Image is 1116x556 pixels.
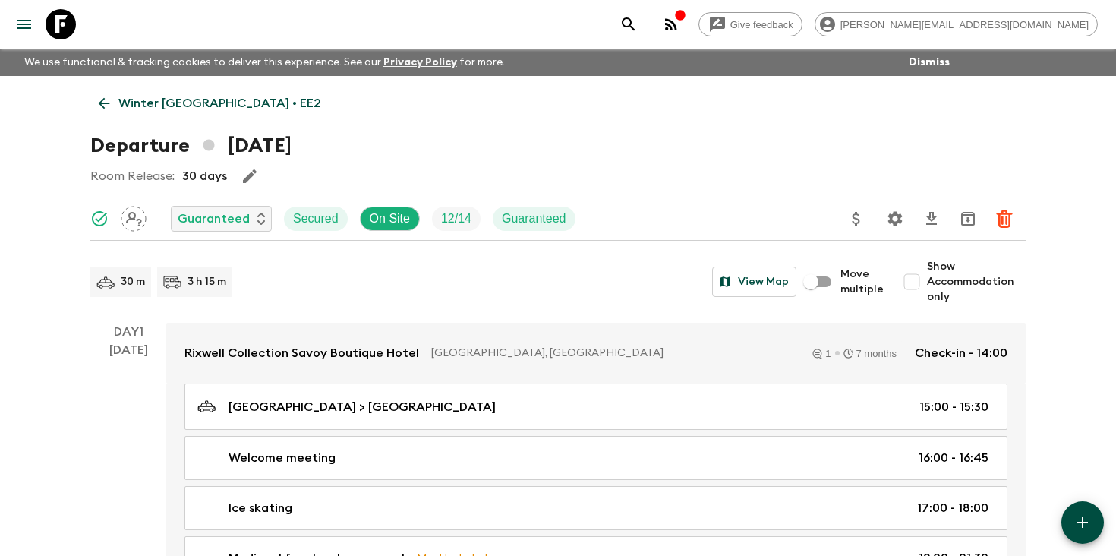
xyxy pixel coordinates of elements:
[812,349,831,359] div: 1
[18,49,511,76] p: We use functional & tracking cookies to deliver this experience. See our for more.
[502,210,566,228] p: Guaranteed
[841,204,872,234] button: Update Price, Early Bird Discount and Costs
[184,486,1007,530] a: Ice skating17:00 - 18:00
[182,167,227,185] p: 30 days
[383,57,457,68] a: Privacy Policy
[90,131,292,161] h1: Departure [DATE]
[90,210,109,228] svg: Synced Successfully
[188,274,226,289] p: 3 h 15 m
[284,207,348,231] div: Secured
[90,88,329,118] a: Winter [GEOGRAPHIC_DATA] • EE2
[121,210,147,223] span: Assign pack leader
[953,204,983,234] button: Archive (Completed, Cancelled or Unsynced Departures only)
[919,449,988,467] p: 16:00 - 16:45
[121,274,145,289] p: 30 m
[432,207,481,231] div: Trip Fill
[917,499,988,517] p: 17:00 - 18:00
[905,52,954,73] button: Dismiss
[229,398,496,416] p: [GEOGRAPHIC_DATA] > [GEOGRAPHIC_DATA]
[184,384,1007,430] a: [GEOGRAPHIC_DATA] > [GEOGRAPHIC_DATA]15:00 - 15:30
[229,449,336,467] p: Welcome meeting
[184,436,1007,480] a: Welcome meeting16:00 - 16:45
[293,210,339,228] p: Secured
[431,346,794,361] p: [GEOGRAPHIC_DATA], [GEOGRAPHIC_DATA]
[184,344,419,362] p: Rixwell Collection Savoy Boutique Hotel
[915,344,1007,362] p: Check-in - 14:00
[880,204,910,234] button: Settings
[360,207,420,231] div: On Site
[712,267,796,297] button: View Map
[722,19,802,30] span: Give feedback
[441,210,471,228] p: 12 / 14
[9,9,39,39] button: menu
[919,398,988,416] p: 15:00 - 15:30
[178,210,250,228] p: Guaranteed
[90,167,175,185] p: Room Release:
[832,19,1097,30] span: [PERSON_NAME][EMAIL_ADDRESS][DOMAIN_NAME]
[229,499,292,517] p: Ice skating
[613,9,644,39] button: search adventures
[916,204,947,234] button: Download CSV
[166,323,1026,384] a: Rixwell Collection Savoy Boutique Hotel[GEOGRAPHIC_DATA], [GEOGRAPHIC_DATA]17 monthsCheck-in - 14:00
[90,323,166,341] p: Day 1
[989,204,1020,234] button: Delete
[840,267,884,297] span: Move multiple
[118,94,321,112] p: Winter [GEOGRAPHIC_DATA] • EE2
[815,12,1098,36] div: [PERSON_NAME][EMAIL_ADDRESS][DOMAIN_NAME]
[370,210,410,228] p: On Site
[927,259,1026,305] span: Show Accommodation only
[843,349,897,359] div: 7 months
[698,12,802,36] a: Give feedback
